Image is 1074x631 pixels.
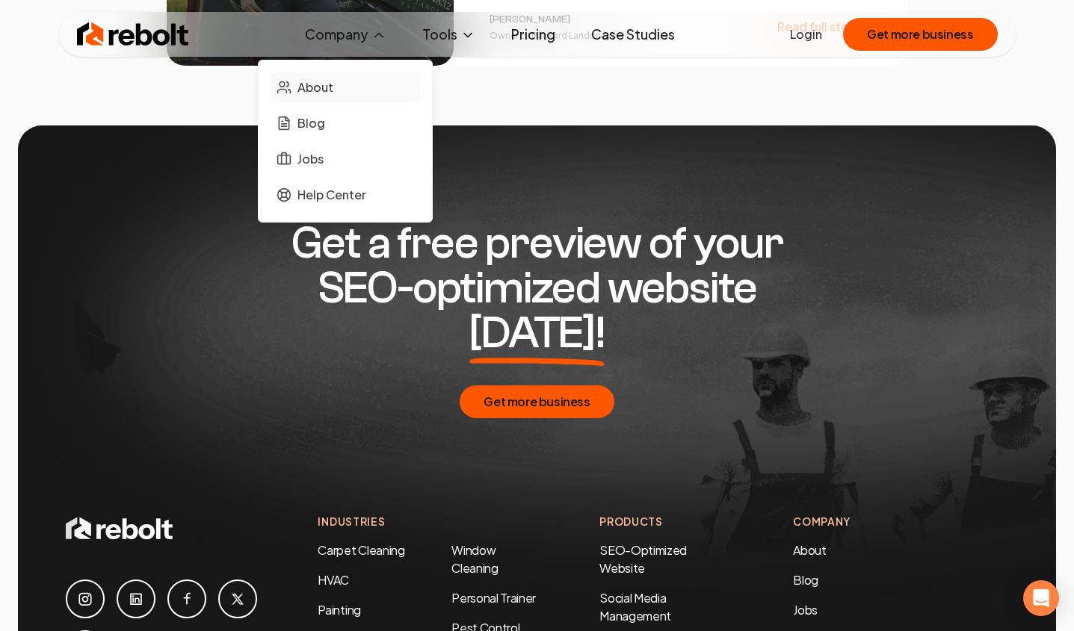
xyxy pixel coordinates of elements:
[297,78,333,96] span: About
[271,108,420,138] a: Blog
[297,150,324,168] span: Jobs
[579,19,687,49] a: Case Studies
[790,25,822,43] a: Login
[271,72,420,102] a: About
[451,590,536,606] a: Personal Trainer
[293,19,398,49] button: Company
[39,39,164,51] div: Domain: [DOMAIN_NAME]
[18,125,1056,618] img: Footer construction
[297,114,325,132] span: Blog
[151,87,163,99] img: tab_keywords_by_traffic_grey.svg
[297,186,366,204] span: Help Center
[271,180,420,210] a: Help Center
[167,88,247,98] div: Keywords by Traffic
[42,24,73,36] div: v 4.0.25
[410,19,487,49] button: Tools
[318,542,404,558] a: Carpet Cleaning
[793,572,818,588] a: Blog
[318,514,540,529] h4: Industries
[599,542,687,576] a: SEO-Optimized Website
[843,18,997,51] button: Get more business
[499,19,567,49] a: Pricing
[77,19,189,49] img: Rebolt Logo
[599,514,733,529] h4: Products
[24,24,36,36] img: logo_orange.svg
[793,514,1008,529] h4: Company
[60,88,134,98] div: Domain Overview
[599,590,671,624] a: Social Media Management
[460,385,614,418] button: Get more business
[793,602,818,618] a: Jobs
[318,602,360,618] a: Painting
[469,311,605,355] span: [DATE]!
[24,39,36,51] img: website_grey.svg
[1023,580,1059,616] div: Open Intercom Messenger
[271,144,420,174] a: Jobs
[318,572,349,588] a: HVAC
[250,221,824,355] h2: Get a free preview of your SEO-optimized website
[793,542,826,558] a: About
[43,87,55,99] img: tab_domain_overview_orange.svg
[451,542,498,576] a: Window Cleaning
